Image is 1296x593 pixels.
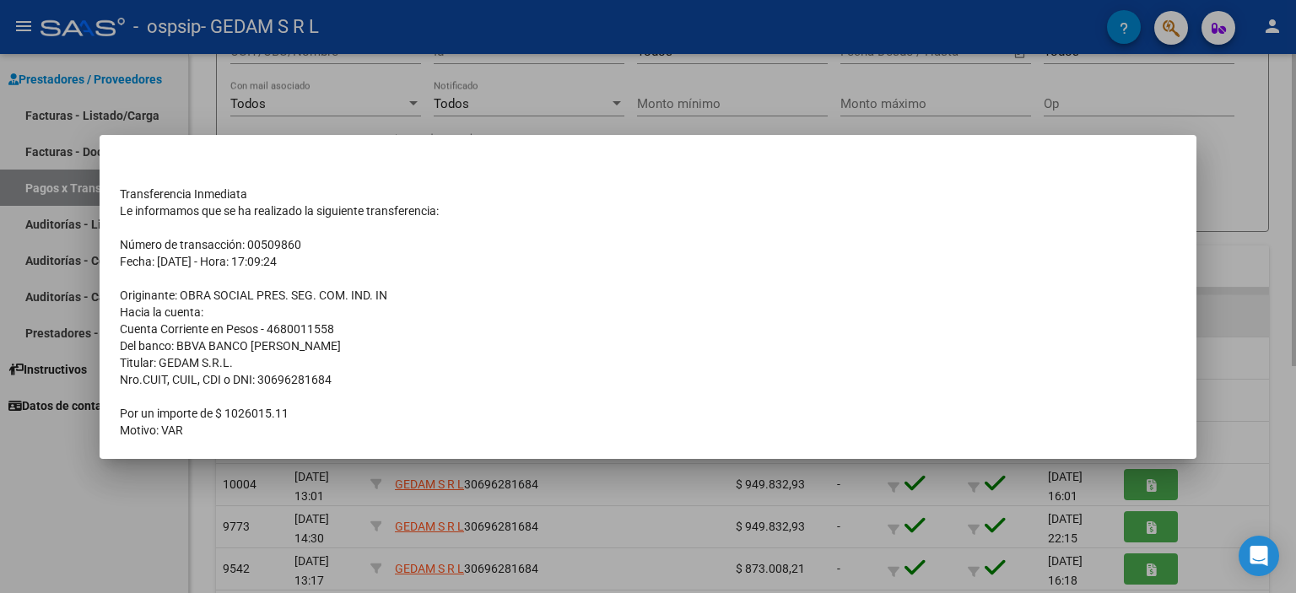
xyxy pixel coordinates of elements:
td: Cuenta Corriente en Pesos - 4680011558 [120,321,1176,337]
td: Motivo: VAR [120,422,1176,439]
td: Fecha: [DATE] - Hora: 17:09:24 [120,253,1176,270]
td: Por un importe de $ 1026015.11 [120,405,1176,422]
td: Número de transacción: 00509860 [120,236,1176,253]
td: Le informamos que se ha realizado la siguiente transferencia: [120,202,1176,219]
td: Nro.CUIT, CUIL, CDI o DNI: 30696281684 [120,371,1176,388]
td: Titular: GEDAM S.R.L. [120,354,1176,371]
td: Originante: OBRA SOCIAL PRES. SEG. COM. IND. IN [120,287,1176,304]
td: Transferencia Inmediata [120,186,1176,202]
div: Open Intercom Messenger [1239,536,1279,576]
td: Del banco: BBVA BANCO [PERSON_NAME] [120,337,1176,354]
td: Hacia la cuenta: [120,304,1176,321]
